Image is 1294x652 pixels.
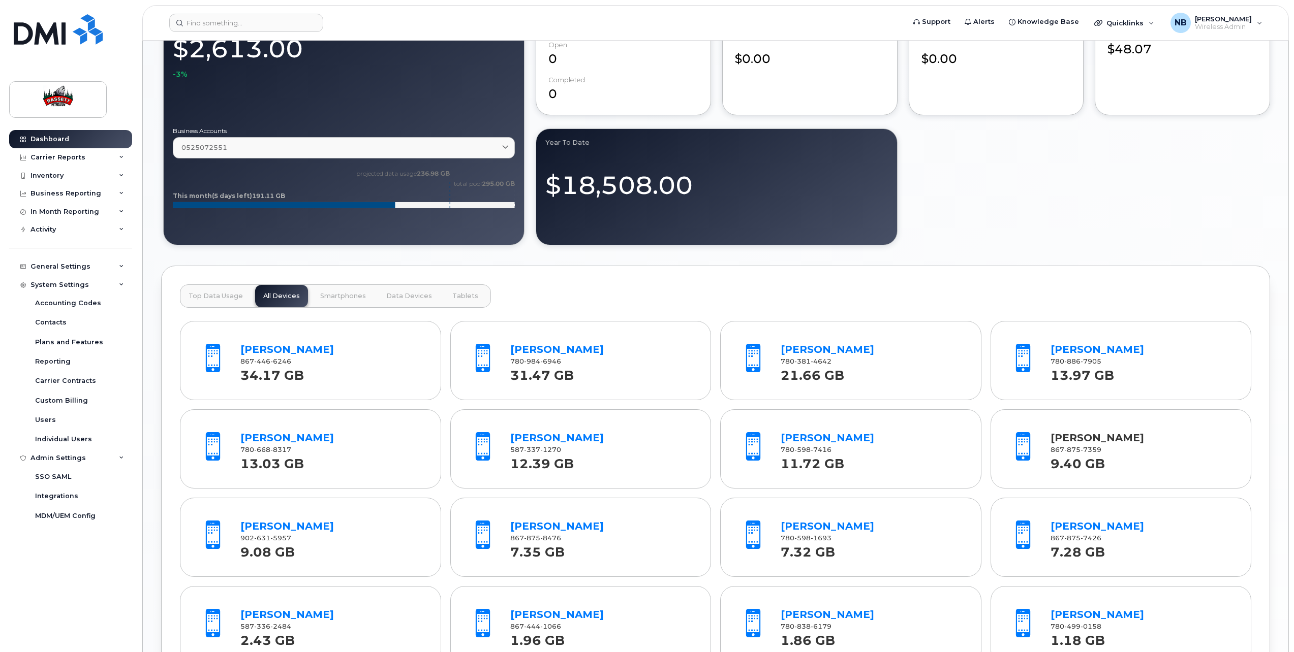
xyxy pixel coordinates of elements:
a: [PERSON_NAME] [510,432,604,444]
button: Tablets [444,285,486,307]
span: 598 [794,534,811,542]
strong: 34.17 GB [240,362,304,383]
input: Find something... [169,14,323,32]
strong: 31.47 GB [510,362,574,383]
strong: 7.35 GB [510,539,565,560]
span: 867 [510,534,561,542]
span: 984 [524,357,540,365]
span: 4642 [811,357,831,365]
span: 875 [1064,534,1081,542]
tspan: (5 days left) [212,192,252,200]
a: [PERSON_NAME] [781,432,874,444]
strong: 1.86 GB [781,627,835,648]
div: 0 [548,76,698,103]
span: 8317 [270,446,291,453]
div: Norman Bassett [1163,13,1270,33]
span: 867 [510,623,561,630]
button: Smartphones [312,285,374,307]
strong: 7.28 GB [1051,539,1105,560]
a: [PERSON_NAME] [781,520,874,532]
span: Knowledge Base [1018,17,1079,27]
a: Support [906,12,958,32]
span: 0525072551 [181,143,227,152]
span: 7416 [811,446,831,453]
a: 0525072551 [173,137,515,158]
span: 336 [254,623,270,630]
span: 886 [1064,357,1081,365]
div: $0.00 [921,41,1071,68]
span: 444 [524,623,540,630]
a: [PERSON_NAME] [781,343,874,355]
span: 381 [794,357,811,365]
a: [PERSON_NAME] [781,608,874,621]
strong: 2.43 GB [240,627,295,648]
strong: 11.72 GB [781,450,844,471]
span: 446 [254,357,270,365]
tspan: This month [173,192,212,200]
a: Knowledge Base [1002,12,1086,32]
a: [PERSON_NAME] [240,520,334,532]
span: 780 [781,446,831,453]
label: Business Accounts [173,128,515,134]
span: 1066 [540,623,561,630]
div: $48.07 [1107,31,1257,58]
strong: 7.32 GB [781,539,835,560]
span: 337 [524,446,540,453]
span: 7359 [1081,446,1101,453]
a: [PERSON_NAME] [510,343,604,355]
strong: 12.39 GB [510,450,574,471]
div: Quicklinks [1087,13,1161,33]
span: 780 [781,623,831,630]
span: 5957 [270,534,291,542]
a: [PERSON_NAME] [240,608,334,621]
span: 587 [510,446,561,453]
span: 598 [794,446,811,453]
span: 6246 [270,357,291,365]
span: [PERSON_NAME] [1195,15,1252,23]
strong: 9.40 GB [1051,450,1105,471]
div: $18,508.00 [545,159,887,203]
span: 867 [240,357,291,365]
span: 7426 [1081,534,1101,542]
a: [PERSON_NAME] [1051,520,1144,532]
span: Tablets [452,292,478,300]
span: 780 [240,446,291,453]
a: [PERSON_NAME] [1051,432,1144,444]
span: 2484 [270,623,291,630]
span: 867 [1051,534,1101,542]
div: $0.00 [735,41,885,68]
tspan: 236.98 GB [417,170,450,177]
span: 780 [1051,623,1101,630]
a: [PERSON_NAME] [510,520,604,532]
strong: 13.97 GB [1051,362,1114,383]
tspan: 295.00 GB [482,180,515,187]
strong: 1.18 GB [1051,627,1105,648]
strong: 13.03 GB [240,450,304,471]
span: 0158 [1081,623,1101,630]
a: [PERSON_NAME] [240,432,334,444]
span: 875 [524,534,540,542]
a: [PERSON_NAME] [1051,608,1144,621]
span: 587 [240,623,291,630]
span: 838 [794,623,811,630]
span: 902 [240,534,291,542]
span: 1693 [811,534,831,542]
strong: 1.96 GB [510,627,565,648]
div: Year to Date [545,138,887,146]
span: 780 [510,357,561,365]
span: Smartphones [320,292,366,300]
button: Data Devices [378,285,440,307]
a: Alerts [958,12,1002,32]
span: 6946 [540,357,561,365]
text: projected data usage [356,170,450,177]
span: Quicklinks [1106,19,1144,27]
strong: 21.66 GB [781,362,844,383]
span: 7905 [1081,357,1101,365]
span: 8476 [540,534,561,542]
a: [PERSON_NAME] [510,608,604,621]
button: Top Data Usage [180,285,251,307]
span: 875 [1064,446,1081,453]
div: Open [548,41,567,49]
span: 668 [254,446,270,453]
span: 780 [1051,357,1101,365]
